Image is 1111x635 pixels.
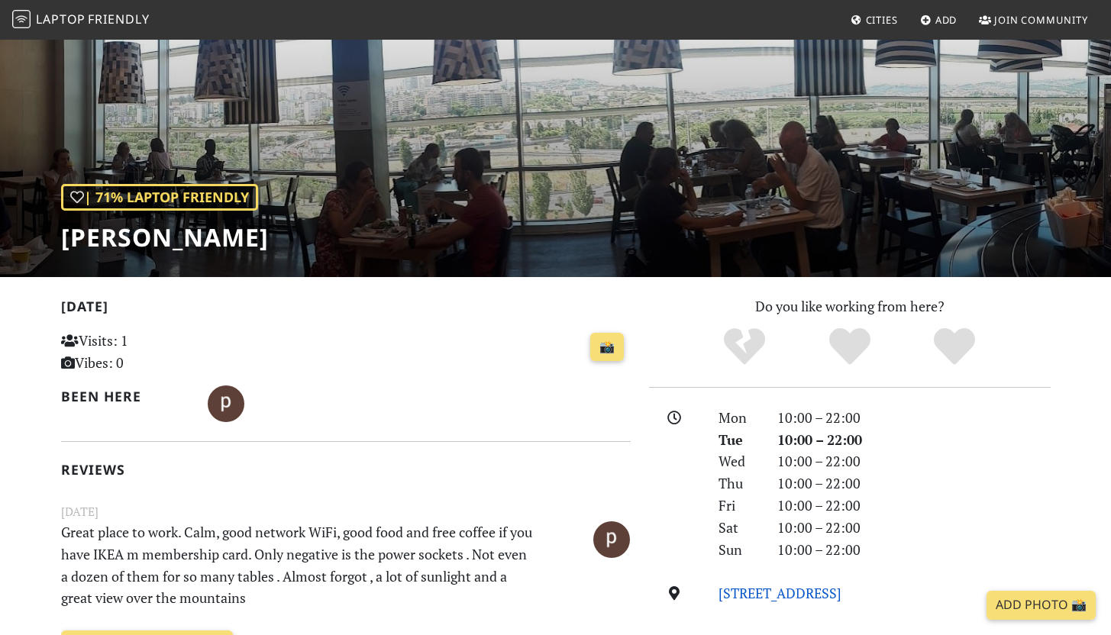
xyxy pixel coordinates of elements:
[590,333,624,362] a: 📸
[902,326,1007,368] div: Definitely!
[88,11,149,27] span: Friendly
[61,388,190,405] h2: Been here
[719,584,841,602] a: [STREET_ADDRESS]
[593,521,630,558] img: 6852-pedro.jpg
[768,539,1060,561] div: 10:00 – 22:00
[208,385,244,422] img: 6852-pedro.jpg
[593,528,630,546] span: pedro mouro
[12,10,31,28] img: LaptopFriendly
[845,6,904,34] a: Cities
[935,13,958,27] span: Add
[987,591,1096,620] a: Add Photo 📸
[768,407,1060,429] div: 10:00 – 22:00
[649,295,1051,317] p: Do you like working from here?
[709,495,767,517] div: Fri
[866,13,898,27] span: Cities
[914,6,964,34] a: Add
[768,517,1060,539] div: 10:00 – 22:00
[768,450,1060,472] div: 10:00 – 22:00
[61,184,258,211] div: | 71% Laptop Friendly
[797,326,903,368] div: Yes
[709,429,767,451] div: Tue
[61,330,239,374] p: Visits: 1 Vibes: 0
[973,6,1094,34] a: Join Community
[52,502,640,521] small: [DATE]
[768,495,1060,517] div: 10:00 – 22:00
[709,450,767,472] div: Wed
[768,429,1060,451] div: 10:00 – 22:00
[208,393,244,411] span: pedro mouro
[12,7,150,34] a: LaptopFriendly LaptopFriendly
[61,298,631,321] h2: [DATE]
[692,326,797,368] div: No
[36,11,86,27] span: Laptop
[709,407,767,429] div: Mon
[709,539,767,561] div: Sun
[994,13,1088,27] span: Join Community
[61,462,631,478] h2: Reviews
[61,223,269,252] h1: [PERSON_NAME]
[768,472,1060,495] div: 10:00 – 22:00
[709,517,767,539] div: Sat
[52,521,542,609] p: Great place to work. Calm, good network WiFi, good food and free coffee if you have IKEA m member...
[709,472,767,495] div: Thu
